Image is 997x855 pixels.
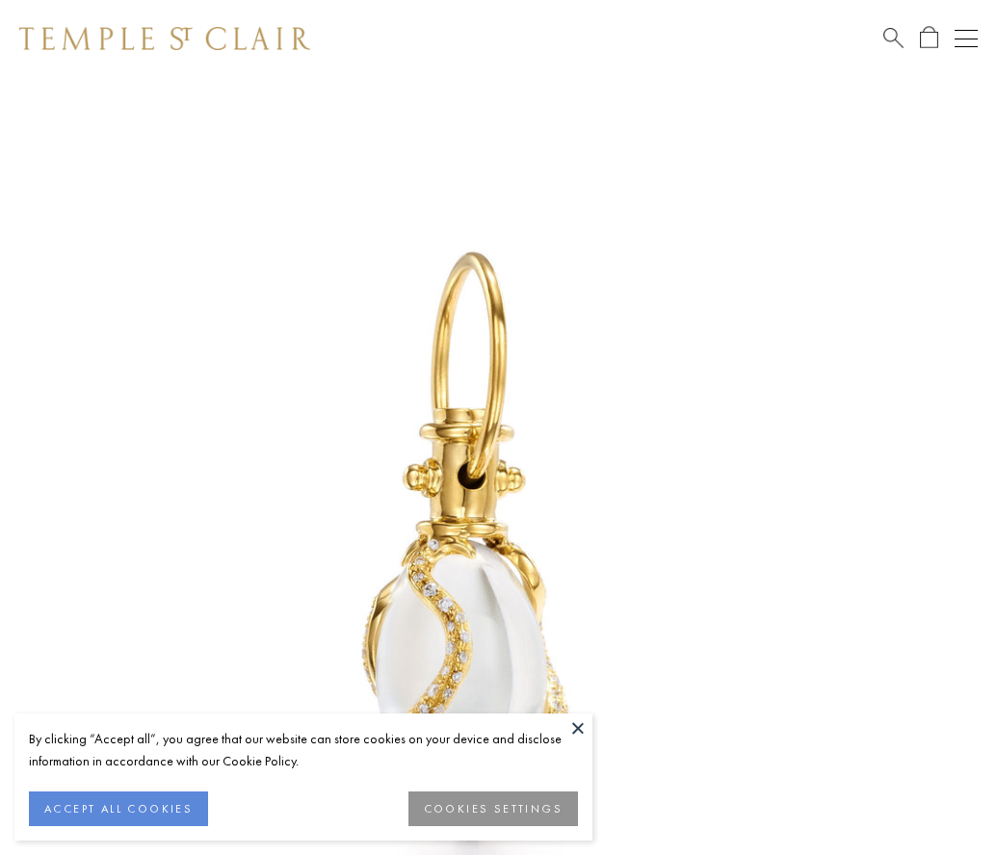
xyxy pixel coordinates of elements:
[955,27,978,50] button: Open navigation
[19,27,310,50] img: Temple St. Clair
[29,791,208,826] button: ACCEPT ALL COOKIES
[408,791,578,826] button: COOKIES SETTINGS
[883,26,904,50] a: Search
[29,728,578,772] div: By clicking “Accept all”, you agree that our website can store cookies on your device and disclos...
[920,26,938,50] a: Open Shopping Bag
